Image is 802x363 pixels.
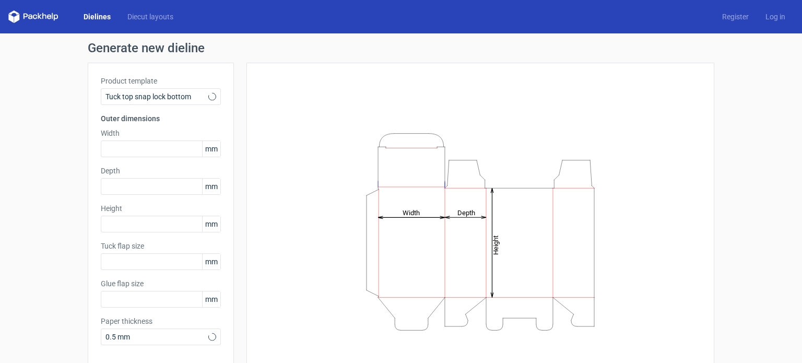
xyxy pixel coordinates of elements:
[119,11,182,22] a: Diecut layouts
[202,216,220,232] span: mm
[202,254,220,270] span: mm
[202,179,220,194] span: mm
[101,316,221,326] label: Paper thickness
[202,141,220,157] span: mm
[101,203,221,214] label: Height
[101,166,221,176] label: Depth
[101,113,221,124] h3: Outer dimensions
[105,332,208,342] span: 0.5 mm
[101,76,221,86] label: Product template
[88,42,714,54] h1: Generate new dieline
[457,208,475,216] tspan: Depth
[101,278,221,289] label: Glue flap size
[757,11,794,22] a: Log in
[101,241,221,251] label: Tuck flap size
[403,208,420,216] tspan: Width
[202,291,220,307] span: mm
[714,11,757,22] a: Register
[492,235,500,254] tspan: Height
[105,91,208,102] span: Tuck top snap lock bottom
[75,11,119,22] a: Dielines
[101,128,221,138] label: Width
